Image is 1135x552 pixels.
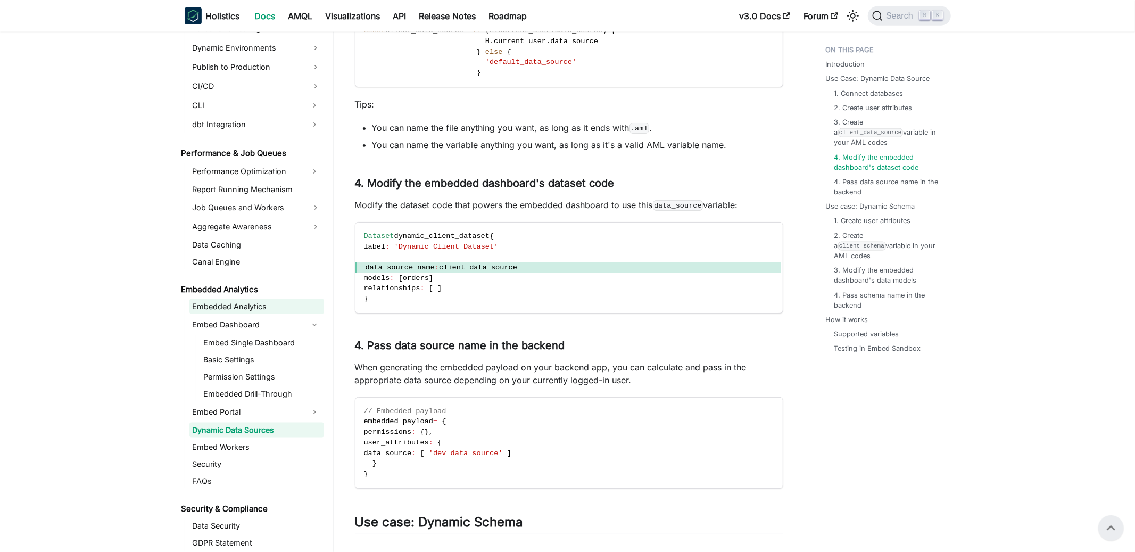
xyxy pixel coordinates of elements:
[826,59,865,69] a: Introduction
[507,48,511,56] span: {
[420,284,425,292] span: :
[834,103,913,113] a: 2. Create user attributes
[919,11,930,20] kbd: ⌘
[189,78,324,95] a: CI/CD
[364,470,368,478] span: }
[838,242,886,251] code: client_schema
[189,116,305,133] a: dbt Integration
[364,449,412,457] span: data_source
[189,535,324,550] a: GDPR Statement
[844,7,861,24] button: Switch between dark and light mode (currently light mode)
[399,274,403,282] span: [
[507,449,511,457] span: ]
[189,218,324,235] a: Aggregate Awareness
[425,428,429,436] span: }
[189,518,324,533] a: Data Security
[433,417,437,425] span: =
[372,121,783,134] li: You can name the file anything you want, as long as it ends with .
[305,316,324,333] button: Collapse sidebar category 'Embed Dashboard'
[1098,515,1124,541] button: Scroll back to top
[490,232,494,240] span: {
[355,98,783,111] p: Tips:
[437,439,442,447] span: {
[189,403,305,421] a: Embed Portal
[834,88,904,98] a: 1. Connect databases
[355,339,783,352] h3: 4. Pass data source name in the backend
[429,284,433,292] span: [
[834,290,940,310] a: 4. Pass schema name in the backend
[420,428,425,436] span: {
[189,39,324,56] a: Dynamic Environments
[429,439,433,447] span: :
[364,417,434,425] span: embedded_payload
[733,7,797,24] a: v3.0 Docs
[439,263,517,271] span: client_data_source
[364,243,386,251] span: label
[413,7,483,24] a: Release Notes
[364,428,412,436] span: permissions
[834,152,940,172] a: 4. Modify the embedded dashboard's dataset code
[826,315,868,325] a: How it works
[189,182,324,197] a: Report Running Mechanism
[305,163,324,180] button: Expand sidebar category 'Performance Optimization'
[355,177,783,190] h3: 4. Modify the embedded dashboard's dataset code
[355,514,783,534] h2: Use case: Dynamic Schema
[834,265,940,285] a: 3. Modify the embedded dashboard's data models
[477,48,481,56] span: }
[185,7,202,24] img: Holistics
[189,440,324,455] a: Embed Workers
[364,232,394,240] span: Dataset
[387,7,413,24] a: API
[372,459,377,467] span: }
[483,7,534,24] a: Roadmap
[429,274,433,282] span: ]
[319,7,387,24] a: Visualizations
[834,230,940,261] a: 2. Create aclient_schemavariable in your AML codes
[868,6,950,26] button: Search (Command+K)
[834,216,911,226] a: 1. Create user attributes
[364,407,446,415] span: // Embedded payload
[178,282,324,297] a: Embedded Analytics
[826,73,930,84] a: Use Case: Dynamic Data Source
[189,97,305,114] a: CLI
[189,474,324,489] a: FAQs
[189,254,324,269] a: Canal Engine
[174,32,334,552] nav: Docs sidebar
[189,299,324,314] a: Embedded Analytics
[189,457,324,472] a: Security
[435,263,439,271] span: :
[189,163,305,180] a: Performance Optimization
[420,449,425,457] span: [
[355,361,783,386] p: When generating the embedded payload on your backend app, you can calculate and pass in the appro...
[437,284,442,292] span: ]
[185,7,240,24] a: HolisticsHolistics
[411,449,416,457] span: :
[189,237,324,252] a: Data Caching
[305,403,324,421] button: Expand sidebar category 'Embed Portal'
[485,48,503,56] span: else
[429,428,433,436] span: ,
[485,58,576,66] span: 'default_data_source'
[394,243,499,251] span: 'Dynamic Client Dataset'
[411,428,416,436] span: :
[826,201,915,211] a: Use case: Dynamic Schema
[189,316,305,333] a: Embed Dashboard
[477,69,481,77] span: }
[364,274,390,282] span: models
[206,10,240,22] b: Holistics
[653,200,703,211] code: data_source
[355,199,783,211] p: Modify the dataset code that powers the embedded dashboard to use this variable:
[372,138,783,151] li: You can name the variable anything you want, as long as it's a valid AML variable name.
[834,117,940,148] a: 3. Create aclient_data_sourcevariable in your AML codes
[834,177,940,197] a: 4. Pass data source name in the backend
[883,11,919,21] span: Search
[366,263,435,271] span: data_source_name
[834,343,921,353] a: Testing in Embed Sandbox
[201,369,324,384] a: Permission Settings
[834,329,899,339] a: Supported variables
[403,274,429,282] span: orders
[546,37,550,45] span: .
[494,37,546,45] span: current_user
[305,116,324,133] button: Expand sidebar category 'dbt Integration'
[364,439,429,447] span: user_attributes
